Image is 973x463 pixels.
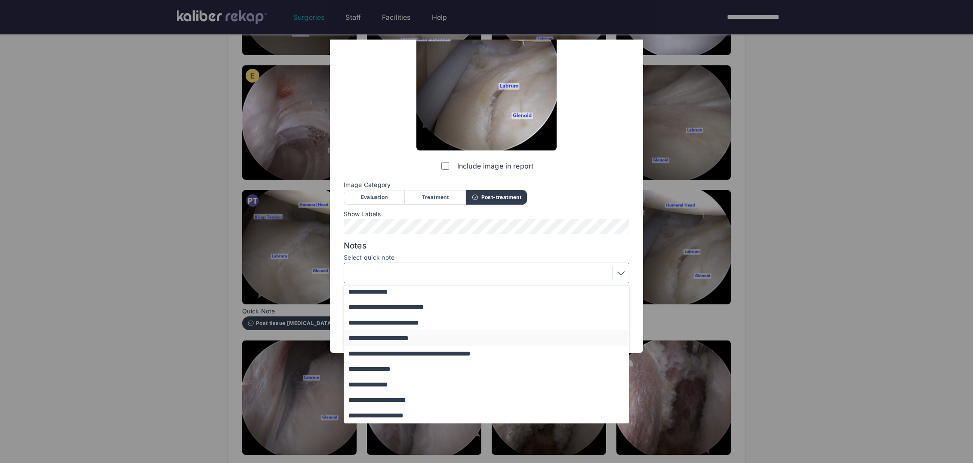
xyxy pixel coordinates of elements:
label: Select quick note [344,254,629,261]
label: Include image in report [440,157,533,175]
div: Treatment [405,190,466,205]
span: Show Labels [344,211,629,218]
div: Evaluation [344,190,405,205]
input: Include image in report [441,162,449,170]
img: Helms_James_69242_ShoulderArthroscopy_2025-09-09-062150_Dr.LyndonGross__Still_012.jpg [416,10,557,150]
span: Notes [344,241,629,251]
div: Post-treatment [466,190,527,205]
span: Image Category [344,181,629,188]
